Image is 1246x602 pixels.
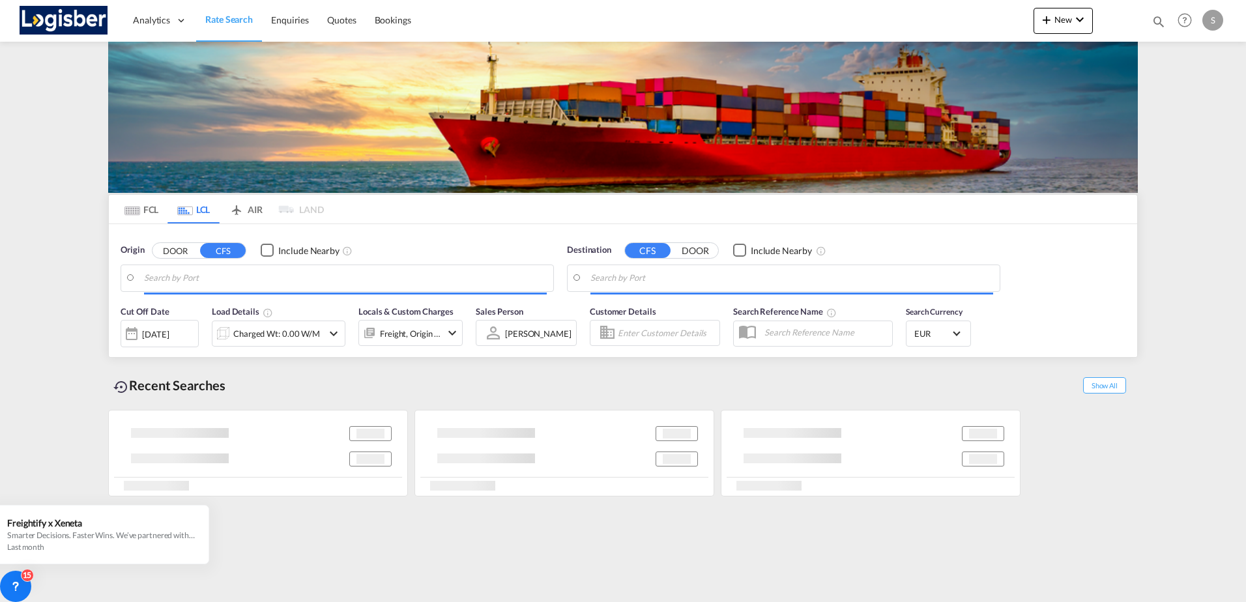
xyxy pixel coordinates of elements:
[826,308,837,318] md-icon: Your search will be saved by the below given name
[751,244,812,257] div: Include Nearby
[121,346,130,364] md-datepicker: Select
[271,14,309,25] span: Enquiries
[326,326,341,341] md-icon: icon-chevron-down
[1039,12,1054,27] md-icon: icon-plus 400-fg
[444,325,460,341] md-icon: icon-chevron-down
[913,324,964,343] md-select: Select Currency: € EUREuro
[590,268,993,288] input: Search by Port
[816,246,826,256] md-icon: Unchecked: Ignores neighbouring ports when fetching rates.Checked : Includes neighbouring ports w...
[476,306,523,317] span: Sales Person
[233,324,320,343] div: Charged Wt: 0.00 W/M
[133,14,170,27] span: Analytics
[733,244,812,257] md-checkbox: Checkbox No Ink
[567,244,611,257] span: Destination
[278,244,340,257] div: Include Nearby
[113,379,129,395] md-icon: icon-backup-restore
[144,268,547,288] input: Search by Port
[1174,9,1202,33] div: Help
[1152,14,1166,29] md-icon: icon-magnify
[263,308,273,318] md-icon: Chargeable Weight
[142,328,169,340] div: [DATE]
[167,195,220,223] md-tab-item: LCL
[115,195,167,223] md-tab-item: FCL
[358,320,463,346] div: Freight Origin Destinationicon-chevron-down
[115,195,324,223] md-pagination-wrapper: Use the left and right arrow keys to navigate between tabs
[220,195,272,223] md-tab-item: AIR
[375,14,411,25] span: Bookings
[914,328,951,339] span: EUR
[380,324,441,343] div: Freight Origin Destination
[229,202,244,212] md-icon: icon-airplane
[121,306,169,317] span: Cut Off Date
[1083,377,1126,394] span: Show All
[1034,8,1093,34] button: icon-plus 400-fgNewicon-chevron-down
[108,371,231,400] div: Recent Searches
[205,14,253,25] span: Rate Search
[342,246,353,256] md-icon: Unchecked: Ignores neighbouring ports when fetching rates.Checked : Includes neighbouring ports w...
[109,224,1137,412] div: Origin DOOR CFS Checkbox No InkUnchecked: Ignores neighbouring ports when fetching rates.Checked ...
[212,321,345,347] div: Charged Wt: 0.00 W/Micon-chevron-down
[327,14,356,25] span: Quotes
[121,244,144,257] span: Origin
[358,306,454,317] span: Locals & Custom Charges
[625,243,671,258] button: CFS
[504,324,573,343] md-select: Sales Person: Susana Mengual
[212,306,273,317] span: Load Details
[20,6,108,35] img: d7a75e507efd11eebffa5922d020a472.png
[108,42,1138,193] img: LCL+%26+FCL+BACKGROUND.png
[121,320,199,347] div: [DATE]
[758,322,892,342] input: Search Reference Name
[906,307,963,317] span: Search Currency
[673,243,718,258] button: DOOR
[1202,10,1223,31] div: S
[152,243,198,258] button: DOOR
[618,323,716,343] input: Enter Customer Details
[1152,14,1166,34] div: icon-magnify
[590,306,656,317] span: Customer Details
[261,244,340,257] md-checkbox: Checkbox No Ink
[1039,14,1088,25] span: New
[505,328,572,339] div: [PERSON_NAME]
[1072,12,1088,27] md-icon: icon-chevron-down
[733,306,837,317] span: Search Reference Name
[1174,9,1196,31] span: Help
[200,243,246,258] button: CFS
